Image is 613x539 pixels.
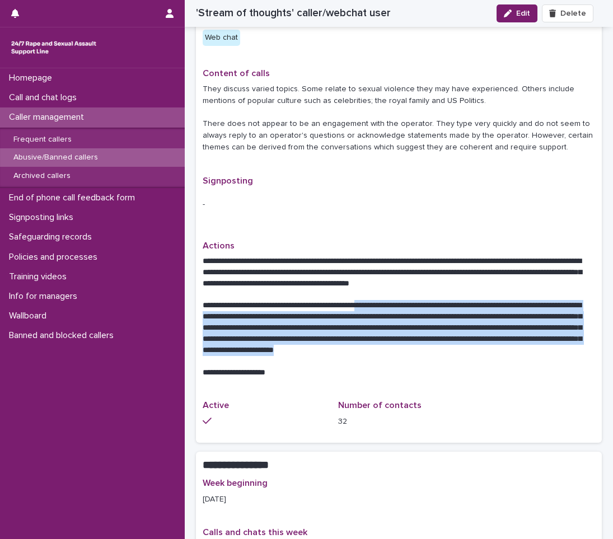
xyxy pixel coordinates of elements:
span: Calls and chats this week [203,528,307,537]
img: rhQMoQhaT3yELyF149Cw [9,36,99,59]
p: - [203,199,595,210]
p: Signposting links [4,212,82,223]
span: Delete [560,10,586,17]
div: Web chat [203,30,240,46]
h2: 'Stream of thoughts' caller/webchat user [196,7,391,20]
span: Content of calls [203,69,270,78]
p: Archived callers [4,171,79,181]
button: Delete [542,4,593,22]
span: Signposting [203,176,253,185]
p: [DATE] [203,494,325,505]
span: Edit [516,10,530,17]
p: End of phone call feedback form [4,193,144,203]
p: Frequent callers [4,135,81,144]
p: Banned and blocked callers [4,330,123,341]
p: They discuss varied topics. Some relate to sexual violence they may have experienced. Others incl... [203,83,595,153]
p: Abusive/Banned callers [4,153,107,162]
span: Active [203,401,229,410]
p: 32 [338,416,460,428]
span: Number of contacts [338,401,422,410]
p: Call and chat logs [4,92,86,103]
p: Caller management [4,112,93,123]
span: Actions [203,241,235,250]
p: Training videos [4,271,76,282]
p: Wallboard [4,311,55,321]
button: Edit [497,4,537,22]
p: Safeguarding records [4,232,101,242]
p: Info for managers [4,291,86,302]
span: Week beginning [203,479,268,488]
p: Homepage [4,73,61,83]
p: Policies and processes [4,252,106,263]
